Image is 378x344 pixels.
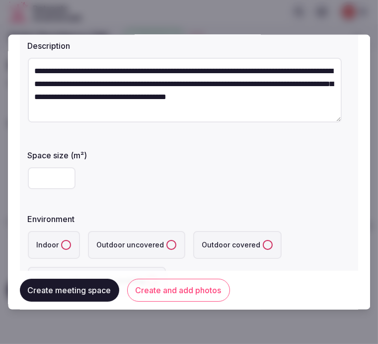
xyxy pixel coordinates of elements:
[263,239,273,249] button: Outdoor covered
[20,279,119,302] button: Create meeting space
[88,230,185,258] label: Outdoor uncovered
[28,41,350,49] label: Description
[127,279,230,302] button: Create and add photos
[166,239,176,249] button: Outdoor uncovered
[28,151,350,159] label: Space size (m²)
[28,215,350,223] label: Environment
[193,230,282,258] label: Outdoor covered
[61,239,71,249] button: Indoor
[28,266,166,294] label: Outdoor with optional covering
[28,230,80,258] label: Indoor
